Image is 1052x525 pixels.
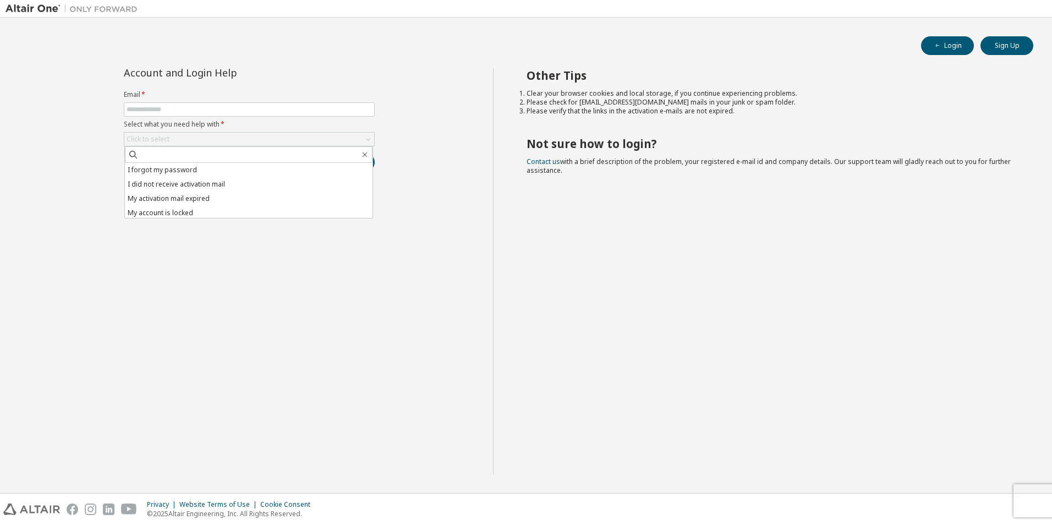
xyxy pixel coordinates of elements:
h2: Not sure how to login? [527,136,1014,151]
label: Select what you need help with [124,120,375,129]
img: instagram.svg [85,504,96,515]
li: Clear your browser cookies and local storage, if you continue experiencing problems. [527,89,1014,98]
a: Contact us [527,157,560,166]
div: Website Terms of Use [179,500,260,509]
h2: Other Tips [527,68,1014,83]
button: Login [921,36,974,55]
li: Please verify that the links in the activation e-mails are not expired. [527,107,1014,116]
img: Altair One [6,3,143,14]
label: Email [124,90,375,99]
img: linkedin.svg [103,504,114,515]
div: Privacy [147,500,179,509]
li: Please check for [EMAIL_ADDRESS][DOMAIN_NAME] mails in your junk or spam folder. [527,98,1014,107]
span: with a brief description of the problem, your registered e-mail id and company details. Our suppo... [527,157,1011,175]
img: facebook.svg [67,504,78,515]
img: youtube.svg [121,504,137,515]
button: Sign Up [980,36,1033,55]
div: Account and Login Help [124,68,325,77]
div: Click to select [127,135,169,144]
p: © 2025 Altair Engineering, Inc. All Rights Reserved. [147,509,317,518]
img: altair_logo.svg [3,504,60,515]
div: Cookie Consent [260,500,317,509]
li: I forgot my password [125,163,372,177]
div: Click to select [124,133,374,146]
